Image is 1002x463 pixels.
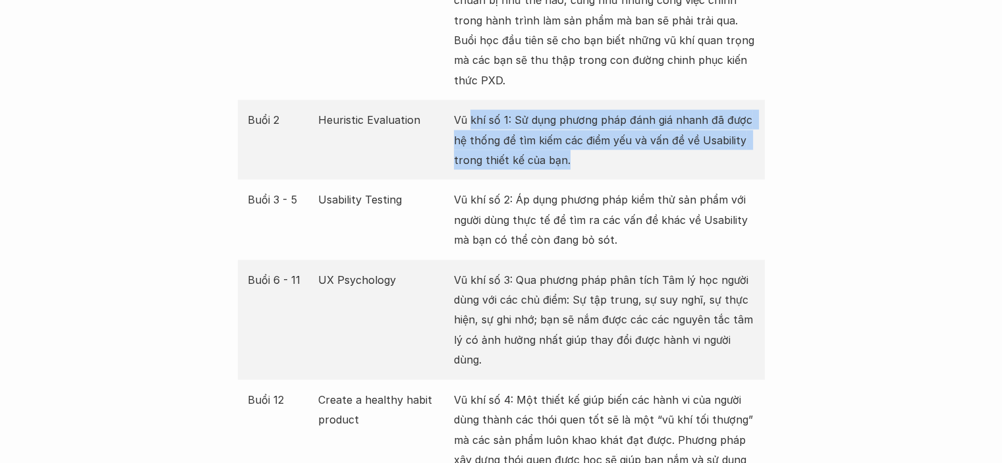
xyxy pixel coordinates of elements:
p: Vũ khí số 2: Áp dụng phương pháp kiểm thử sản phẩm với người dùng thực tế để tìm ra các vấn đề kh... [454,190,755,250]
p: UX Psychology [318,270,447,290]
p: Heuristic Evaluation [318,110,447,130]
p: Create a healthy habit product [318,390,447,430]
p: Buổi 3 - 5 [248,190,312,209]
p: Usability Testing [318,190,447,209]
p: Buổi 2 [248,110,312,130]
p: Buổi 6 - 11 [248,270,312,290]
p: Vũ khí số 3: Qua phương pháp phân tích Tâm lý học người dùng với các chủ điểm: Sự tập trung, sự s... [454,270,755,370]
p: Buổi 12 [248,390,312,410]
p: Vũ khí số 1: Sử dụng phương pháp đánh giá nhanh đã được hệ thống để tìm kiếm các điểm yếu và vấn ... [454,110,755,170]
